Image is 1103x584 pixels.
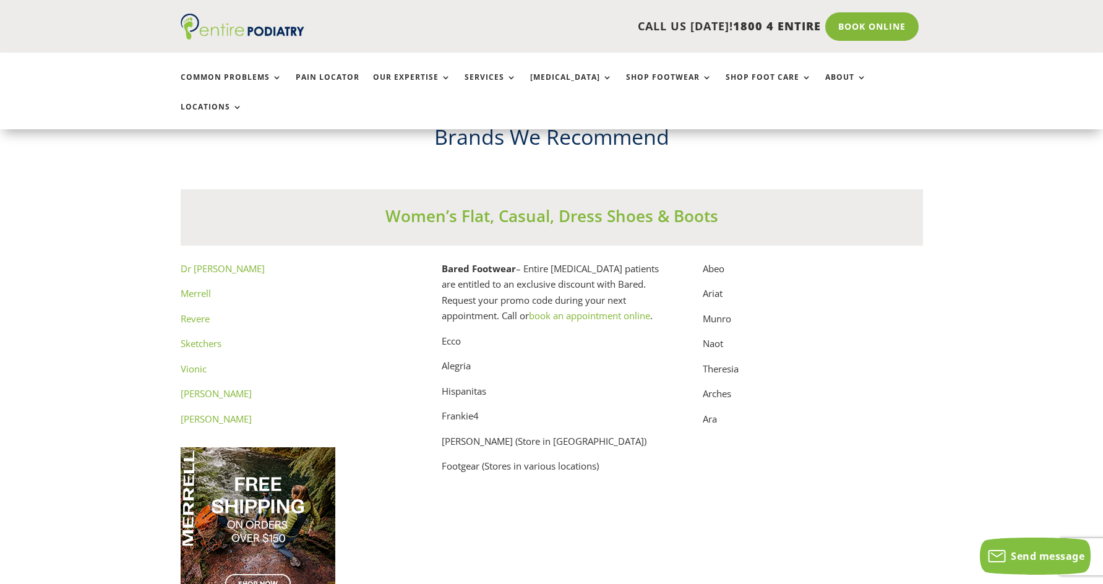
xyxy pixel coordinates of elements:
p: Hispanitas [442,384,662,409]
a: Entire Podiatry [181,30,304,42]
p: Munro [703,311,923,337]
p: Naot [703,336,923,361]
p: Abeo [703,261,923,286]
a: [MEDICAL_DATA] [530,73,612,100]
a: Merrell [181,287,211,299]
a: About [825,73,867,100]
p: Ara [703,411,923,427]
button: Send message [980,538,1091,575]
a: Revere [181,312,210,325]
span: Send message [1011,549,1084,563]
a: book an appointment online [529,309,650,322]
a: Common Problems [181,73,282,100]
a: Vionic [181,363,207,375]
p: [PERSON_NAME] (Store in [GEOGRAPHIC_DATA]) [442,434,662,459]
p: Ecco [442,333,662,359]
a: Book Online [825,12,919,41]
p: Alegria [442,358,662,384]
p: Arches [703,386,923,411]
p: Theresia [703,361,923,387]
p: Footgear (Stores in various locations) [442,458,662,474]
h2: Brands We Recommend [181,122,923,158]
span: 1800 4 ENTIRE [733,19,821,33]
a: Our Expertise [373,73,451,100]
p: Frankie4 [442,408,662,434]
p: Ariat [703,286,923,311]
img: logo (1) [181,14,304,40]
a: [PERSON_NAME] [181,387,252,400]
a: Dr [PERSON_NAME] [181,262,265,275]
p: – Entire [MEDICAL_DATA] patients are entitled to an exclusive discount with Bared. Request your p... [442,261,662,333]
p: CALL US [DATE]! [352,19,821,35]
h3: Women’s Flat, Casual, Dress Shoes & Boots [181,205,923,233]
a: Sketchers [181,337,221,350]
a: Locations [181,103,242,129]
a: Shop Footwear [626,73,712,100]
a: Services [465,73,517,100]
a: Shop Foot Care [726,73,812,100]
a: [PERSON_NAME] [181,413,252,425]
strong: Bared Footwear [442,262,516,275]
a: Pain Locator [296,73,359,100]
